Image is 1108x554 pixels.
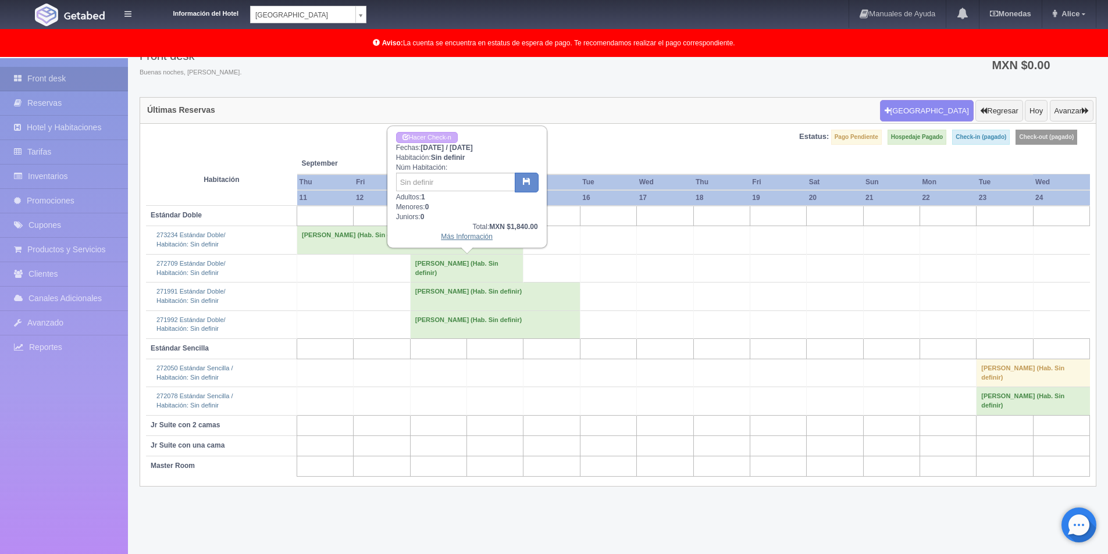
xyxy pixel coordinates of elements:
b: MXN $1,840.00 [489,223,537,231]
th: Thu [297,174,354,190]
label: Pago Pendiente [831,130,882,145]
strong: Habitación [204,176,239,184]
b: 0 [425,203,429,211]
td: [PERSON_NAME] (Hab. Sin definir) [410,310,580,338]
th: Tue [580,174,636,190]
th: Thu [693,174,750,190]
b: Jr Suite con 2 camas [151,421,220,429]
th: Fri [750,174,806,190]
dt: Información del Hotel [145,6,238,19]
th: 21 [863,190,920,206]
th: Wed [637,174,693,190]
td: [PERSON_NAME] (Hab. Sin definir) [977,359,1090,387]
a: 271992 Estándar Doble/Habitación: Sin definir [156,316,226,333]
a: 272709 Estándar Doble/Habitación: Sin definir [156,260,226,276]
b: Master Room [151,462,195,470]
button: Hoy [1025,100,1048,122]
th: 16 [580,190,636,206]
b: 0 [421,213,425,221]
th: Tue [977,174,1033,190]
th: 15 [523,190,580,206]
div: Total: [396,222,538,232]
input: Sin definir [396,173,515,191]
th: Mon [920,174,976,190]
a: 272078 Estándar Sencilla /Habitación: Sin definir [156,392,233,409]
img: Getabed [35,3,58,26]
span: Buenas noches, [PERSON_NAME]. [140,68,241,77]
b: Estándar Sencilla [151,344,209,352]
td: [PERSON_NAME] (Hab. Sin definir) [977,387,1090,415]
th: Mon [523,174,580,190]
a: 273234 Estándar Doble/Habitación: Sin definir [156,231,226,248]
span: [GEOGRAPHIC_DATA] [255,6,351,24]
th: Wed [1033,174,1089,190]
th: Sat [807,174,863,190]
th: 24 [1033,190,1089,206]
td: [PERSON_NAME] (Hab. Sin definir) [410,254,523,282]
th: 22 [920,190,976,206]
img: Getabed [64,11,105,20]
b: Estándar Doble [151,211,202,219]
b: Jr Suite con una cama [151,441,225,449]
a: [GEOGRAPHIC_DATA] [250,6,366,23]
label: Estatus: [799,131,829,142]
th: 12 [354,190,410,206]
span: Alice [1059,9,1080,18]
th: 20 [807,190,863,206]
b: 1 [421,193,425,201]
a: 272050 Estándar Sencilla /Habitación: Sin definir [156,364,233,381]
th: 19 [750,190,806,206]
b: [DATE] / [DATE] [421,144,473,152]
th: Fri [354,174,410,190]
a: 271991 Estándar Doble/Habitación: Sin definir [156,288,226,304]
a: Más Información [441,233,493,241]
b: Monedas [990,9,1031,18]
th: 23 [977,190,1033,206]
b: Sin definir [431,153,465,162]
button: Avanzar [1050,100,1093,122]
th: Sun [863,174,920,190]
h4: Últimas Reservas [147,106,215,115]
label: Check-in (pagado) [952,130,1010,145]
td: [PERSON_NAME] (Hab. Sin definir) [410,283,580,310]
h3: MXN $0.00 [992,59,1086,71]
th: 11 [297,190,354,206]
button: [GEOGRAPHIC_DATA] [880,100,974,122]
span: September [302,159,406,169]
th: 18 [693,190,750,206]
label: Hospedaje Pagado [888,130,946,145]
label: Check-out (pagado) [1016,130,1077,145]
a: Hacer Check-in [396,132,458,143]
b: Aviso: [382,39,403,47]
div: Fechas: Habitación: Núm Habitación: Adultos: Menores: Juniors: [388,127,546,247]
td: [PERSON_NAME] (Hab. Sin definir) [297,226,523,254]
th: 17 [637,190,693,206]
button: Regresar [975,100,1023,122]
